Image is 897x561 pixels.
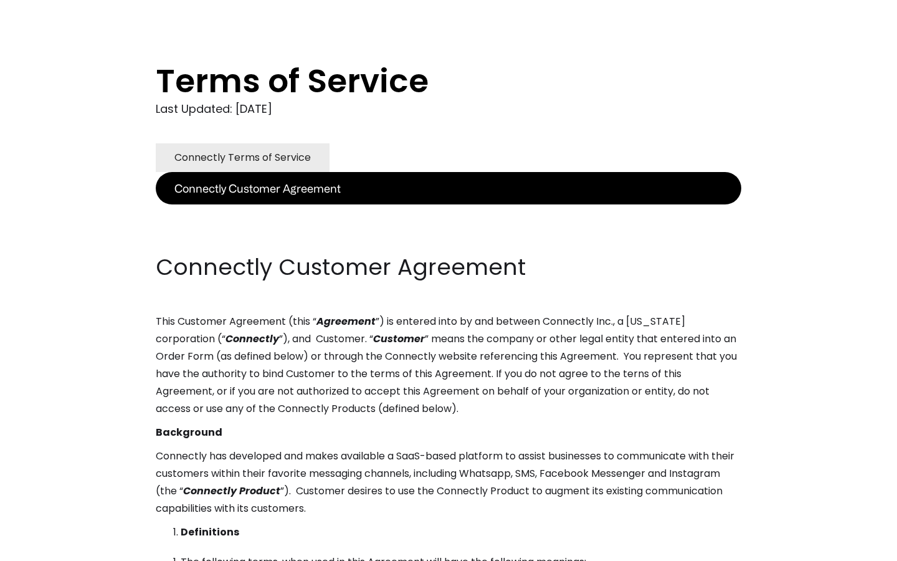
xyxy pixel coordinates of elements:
[156,252,741,283] h2: Connectly Customer Agreement
[12,538,75,557] aside: Language selected: English
[174,180,341,197] div: Connectly Customer Agreement
[156,100,741,118] div: Last Updated: [DATE]
[156,62,691,100] h1: Terms of Service
[373,332,425,346] em: Customer
[156,313,741,418] p: This Customer Agreement (this “ ”) is entered into by and between Connectly Inc., a [US_STATE] co...
[156,204,741,222] p: ‍
[181,525,239,539] strong: Definitions
[156,228,741,246] p: ‍
[25,539,75,557] ul: Language list
[174,149,311,166] div: Connectly Terms of Service
[183,484,280,498] em: Connectly Product
[316,314,376,328] em: Agreement
[156,425,222,439] strong: Background
[225,332,279,346] em: Connectly
[156,448,741,517] p: Connectly has developed and makes available a SaaS-based platform to assist businesses to communi...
